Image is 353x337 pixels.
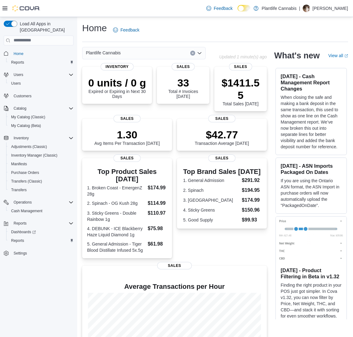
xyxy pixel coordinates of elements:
[6,142,76,151] button: Adjustments (Classic)
[6,151,76,160] button: Inventory Manager (Classic)
[4,47,74,274] nav: Complex example
[11,187,27,192] span: Transfers
[208,115,235,122] span: Sales
[14,136,29,141] span: Inventory
[208,154,235,162] span: Sales
[9,228,38,236] a: Dashboards
[195,128,249,146] div: Transaction Average [DATE]
[6,79,76,88] button: Users
[87,225,145,238] dt: 4. DEBUNK - ICE Blackberry Haze Liquid Diamond 1g
[82,22,107,34] h1: Home
[14,106,26,111] span: Catalog
[9,186,29,194] a: Transfers
[14,200,32,205] span: Operations
[11,250,29,257] a: Settings
[11,92,34,100] a: Customers
[11,115,45,120] span: My Catalog (Classic)
[6,177,76,186] button: Transfers (Classic)
[204,2,235,15] a: Feedback
[162,77,204,99] div: Total # Invoices [DATE]
[11,179,42,184] span: Transfers (Classic)
[172,63,195,70] span: Sales
[299,5,300,12] p: |
[9,80,23,87] a: Users
[11,144,47,149] span: Adjustments (Classic)
[9,122,44,129] a: My Catalog (Beta)
[183,187,239,193] dt: 2. Spinach
[148,184,167,192] dd: $174.99
[242,196,261,204] dd: $174.99
[242,216,261,224] dd: $99.93
[9,160,74,168] span: Manifests
[281,73,342,92] h3: [DATE] - Cash Management Report Changes
[87,210,145,222] dt: 3. Sticky Greens - Double Rainbow 1g
[11,220,74,227] span: Reports
[14,251,27,256] span: Settings
[9,228,74,236] span: Dashboards
[87,241,145,253] dt: 5. General Admission - Tiger Blood Distillate Infused 5x.5g
[313,5,348,12] p: [PERSON_NAME]
[11,249,74,257] span: Settings
[11,134,74,142] span: Inventory
[9,160,29,168] a: Manifests
[11,50,74,57] span: Home
[11,105,29,112] button: Catalog
[9,152,60,159] a: Inventory Manager (Classic)
[6,113,76,121] button: My Catalog (Classic)
[9,113,74,121] span: My Catalog (Classic)
[148,209,167,217] dd: $110.97
[87,185,145,197] dt: 1. Broken Coast - EmergenZ 28g
[87,77,147,89] p: 0 units / 0 g
[148,225,167,232] dd: $75.98
[9,207,45,215] a: Cash Management
[11,199,74,206] span: Operations
[9,237,27,244] a: Reports
[6,207,76,215] button: Cash Management
[1,249,76,258] button: Settings
[11,123,41,128] span: My Catalog (Beta)
[242,187,261,194] dd: $194.95
[262,5,296,12] p: Plantlife Cannabis
[11,60,24,65] span: Reports
[11,81,21,86] span: Users
[328,53,348,58] a: View allExternal link
[229,63,252,70] span: Sales
[9,80,74,87] span: Users
[6,228,76,236] a: Dashboards
[344,54,348,58] svg: External link
[197,51,202,56] button: Open list of options
[303,5,310,12] div: Zach MacDonald
[17,21,74,33] span: Load All Apps in [GEOGRAPHIC_DATA]
[1,91,76,100] button: Customers
[183,197,239,203] dt: 3. [GEOGRAPHIC_DATA]
[9,122,74,129] span: My Catalog (Beta)
[87,200,145,206] dt: 2. Spinach - OG Kush 28g
[95,128,160,141] p: 1.30
[9,169,74,176] span: Purchase Orders
[9,169,42,176] a: Purchase Orders
[1,49,76,58] button: Home
[95,128,160,146] div: Avg Items Per Transaction [DATE]
[9,237,74,244] span: Reports
[9,59,27,66] a: Reports
[111,24,142,36] a: Feedback
[281,163,342,175] h3: [DATE] - ASN Imports Packaged On Dates
[1,134,76,142] button: Inventory
[14,72,23,77] span: Users
[6,168,76,177] button: Purchase Orders
[6,186,76,194] button: Transfers
[9,152,74,159] span: Inventory Manager (Classic)
[195,128,249,141] p: $42.77
[9,113,48,121] a: My Catalog (Classic)
[9,59,74,66] span: Reports
[11,92,74,100] span: Customers
[120,27,139,33] span: Feedback
[101,63,134,70] span: Inventory
[214,5,233,11] span: Feedback
[11,170,39,175] span: Purchase Orders
[183,217,239,223] dt: 5. Good Supply
[11,153,57,158] span: Inventory Manager (Classic)
[162,77,204,89] p: 33
[281,94,342,150] p: When closing the safe and making a bank deposit in the same transaction, this used to show as one...
[11,50,26,57] a: Home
